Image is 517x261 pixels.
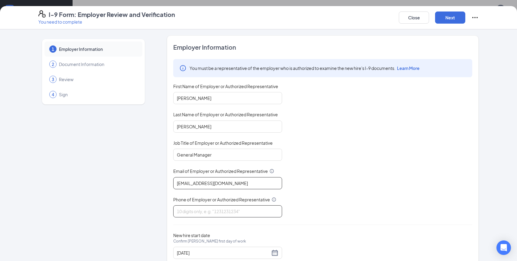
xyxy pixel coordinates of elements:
[173,149,282,161] input: Enter job title
[38,19,175,25] p: You need to complete
[173,111,278,117] span: Last Name of Employer or Authorized Representative
[269,169,274,173] svg: Info
[173,83,278,89] span: First Name of Employer or Authorized Representative
[38,10,46,18] svg: FormI9EVerifyIcon
[173,177,282,189] input: Enter your email address
[173,140,273,146] span: Job Title of Employer or Authorized Representative
[177,249,270,256] input: 09/15/2025
[435,12,465,24] button: Next
[190,65,420,71] span: You must be a representative of the employer who is authorized to examine the new hire's I-9 docu...
[52,61,54,67] span: 2
[272,197,276,202] svg: Info
[397,65,420,71] span: Learn More
[179,64,187,72] svg: Info
[496,240,511,255] div: Open Intercom Messenger
[173,92,282,104] input: Enter your first name
[173,168,268,174] span: Email of Employer or Authorized Representative
[59,46,136,52] span: Employer Information
[52,76,54,82] span: 3
[49,10,175,19] h4: I-9 Form: Employer Review and Verification
[52,91,54,97] span: 4
[59,91,136,97] span: Sign
[59,76,136,82] span: Review
[471,14,479,21] svg: Ellipses
[173,43,472,51] span: Employer Information
[173,238,246,244] span: Confirm [PERSON_NAME] first day of work
[395,65,420,71] a: Learn More
[59,61,136,67] span: Document Information
[399,12,429,24] button: Close
[173,205,282,217] input: 10 digits only, e.g. "1231231234"
[173,121,282,133] input: Enter your last name
[52,46,54,52] span: 1
[173,197,270,203] span: Phone of Employer or Authorized Representative
[173,232,246,250] span: New hire start date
